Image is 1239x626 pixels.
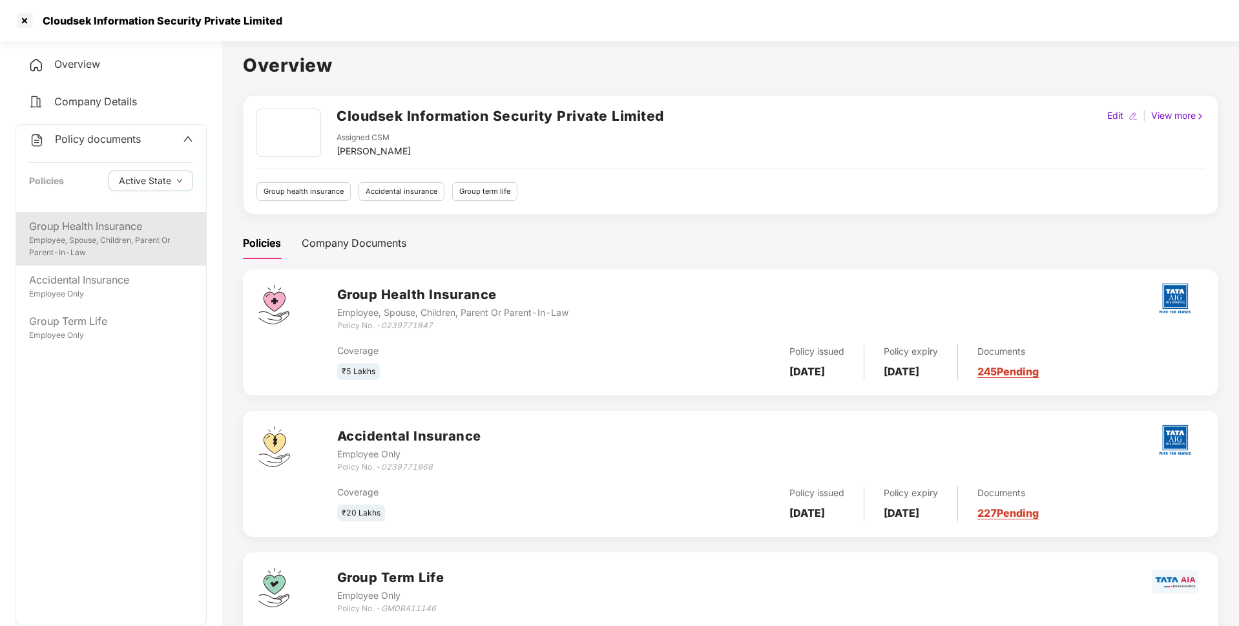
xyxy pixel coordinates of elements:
[977,486,1039,500] div: Documents
[337,485,626,499] div: Coverage
[243,235,281,251] div: Policies
[381,462,433,472] i: 0239771968
[381,320,433,330] i: 0239771847
[119,174,171,188] span: Active State
[337,144,411,158] div: [PERSON_NAME]
[789,365,825,378] b: [DATE]
[789,486,844,500] div: Policy issued
[789,506,825,519] b: [DATE]
[337,589,444,603] div: Employee Only
[337,306,568,320] div: Employee, Spouse, Children, Parent Or Parent-In-Law
[337,285,568,305] h3: Group Health Insurance
[337,132,411,144] div: Assigned CSM
[884,365,919,378] b: [DATE]
[1129,112,1138,121] img: editIcon
[337,344,626,358] div: Coverage
[359,182,444,201] div: Accidental insurance
[29,174,64,188] div: Policies
[1140,109,1149,123] div: |
[977,506,1039,519] a: 227 Pending
[258,568,289,607] img: svg+xml;base64,PHN2ZyB4bWxucz0iaHR0cDovL3d3dy53My5vcmcvMjAwMC9zdmciIHdpZHRoPSI0Ny43MTQiIGhlaWdodD...
[258,285,289,324] img: svg+xml;base64,PHN2ZyB4bWxucz0iaHR0cDovL3d3dy53My5vcmcvMjAwMC9zdmciIHdpZHRoPSI0Ny43MTQiIGhlaWdodD...
[1105,109,1126,123] div: Edit
[337,461,481,474] div: Policy No. -
[258,426,290,467] img: svg+xml;base64,PHN2ZyB4bWxucz0iaHR0cDovL3d3dy53My5vcmcvMjAwMC9zdmciIHdpZHRoPSI0OS4zMjEiIGhlaWdodD...
[28,94,44,110] img: svg+xml;base64,PHN2ZyB4bWxucz0iaHR0cDovL3d3dy53My5vcmcvMjAwMC9zdmciIHdpZHRoPSIyNCIgaGVpZ2h0PSIyNC...
[337,568,444,588] h3: Group Term Life
[452,182,517,201] div: Group term life
[337,447,481,461] div: Employee Only
[977,365,1039,378] a: 245 Pending
[337,363,380,381] div: ₹5 Lakhs
[29,235,193,259] div: Employee, Spouse, Children, Parent Or Parent-In-Law
[381,603,436,613] i: GMDBA11146
[183,134,193,144] span: up
[1149,109,1207,123] div: View more
[176,178,183,185] span: down
[29,218,193,235] div: Group Health Insurance
[29,272,193,288] div: Accidental Insurance
[337,505,385,522] div: ₹20 Lakhs
[977,344,1039,359] div: Documents
[29,329,193,342] div: Employee Only
[302,235,406,251] div: Company Documents
[55,132,141,145] span: Policy documents
[789,344,844,359] div: Policy issued
[337,603,444,615] div: Policy No. -
[884,344,938,359] div: Policy expiry
[54,95,137,108] span: Company Details
[54,57,100,70] span: Overview
[35,14,282,27] div: Cloudsek Information Security Private Limited
[1196,112,1205,121] img: rightIcon
[28,57,44,73] img: svg+xml;base64,PHN2ZyB4bWxucz0iaHR0cDovL3d3dy53My5vcmcvMjAwMC9zdmciIHdpZHRoPSIyNCIgaGVpZ2h0PSIyNC...
[884,506,919,519] b: [DATE]
[884,486,938,500] div: Policy expiry
[29,132,45,148] img: svg+xml;base64,PHN2ZyB4bWxucz0iaHR0cDovL3d3dy53My5vcmcvMjAwMC9zdmciIHdpZHRoPSIyNCIgaGVpZ2h0PSIyNC...
[109,171,193,191] button: Active Statedown
[337,320,568,332] div: Policy No. -
[29,288,193,300] div: Employee Only
[337,105,664,127] h2: Cloudsek Information Security Private Limited
[256,182,351,201] div: Group health insurance
[29,313,193,329] div: Group Term Life
[337,426,481,446] h3: Accidental Insurance
[243,51,1218,79] h1: Overview
[1152,276,1198,321] img: tatag.png
[1152,570,1198,594] img: tata.png
[1152,417,1198,463] img: tatag.png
